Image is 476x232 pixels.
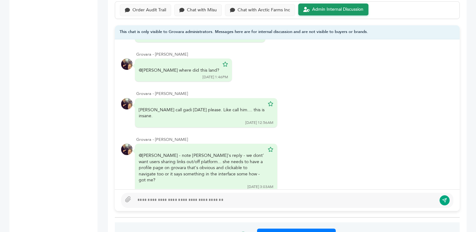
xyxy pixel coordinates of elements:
[139,107,265,119] div: [PERSON_NAME] call gadi [DATE] please. Like call him.... this is insane.
[187,8,217,13] div: Chat with Misu
[136,137,453,142] div: Grovara - [PERSON_NAME]
[203,75,228,80] div: [DATE] 1:46PM
[139,67,219,74] div: @[PERSON_NAME] where did this land?
[132,8,166,13] div: Order Audit Trail
[312,7,363,12] div: Admin Internal Discussion
[136,52,453,57] div: Grovara - [PERSON_NAME]
[139,152,265,183] div: @[PERSON_NAME] - note [PERSON_NAME]'s reply - we dont' want users sharing links out/off platform....
[248,184,273,190] div: [DATE] 3:03AM
[245,120,273,125] div: [DATE] 12:56AM
[238,8,290,13] div: Chat with Arctic Farms Inc
[115,25,460,39] div: This chat is only visible to Grovara administrators. Messages here are for internal discussion an...
[136,91,453,97] div: Grovara - [PERSON_NAME]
